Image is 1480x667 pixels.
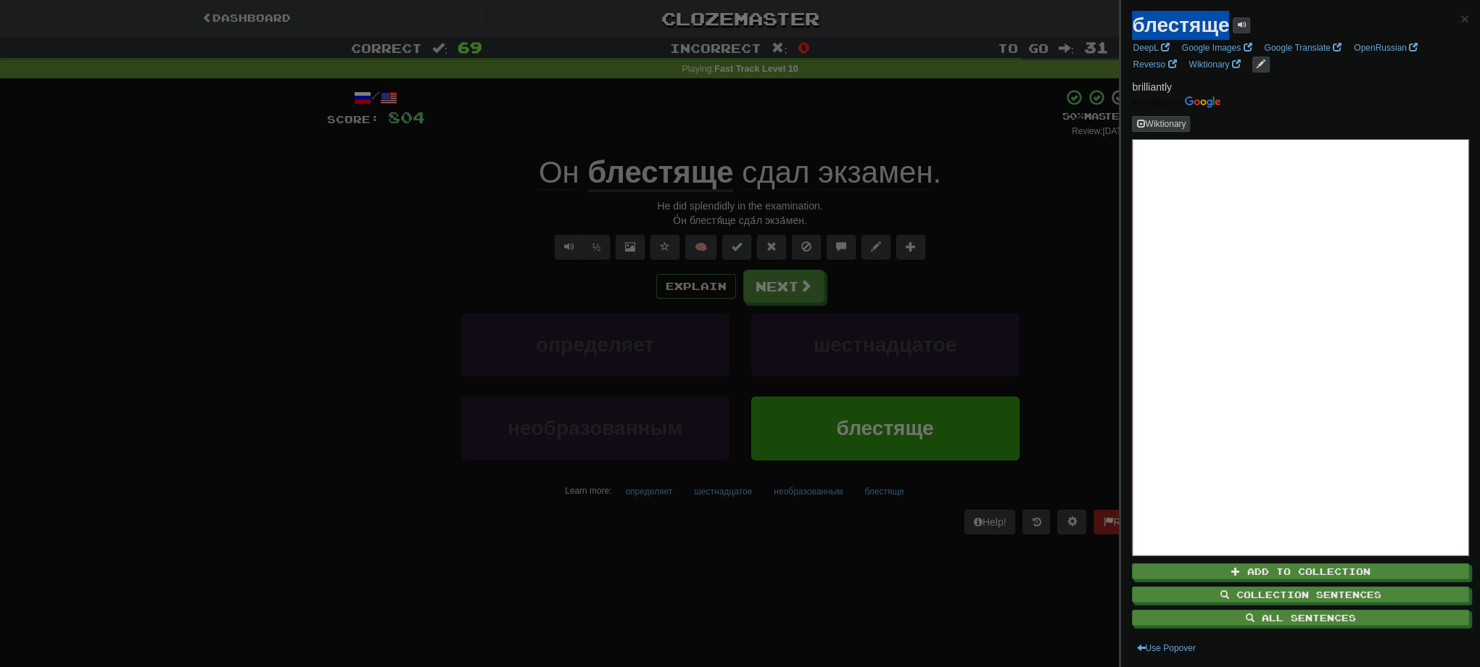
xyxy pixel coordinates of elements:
a: Wiktionary [1184,57,1244,72]
span: brilliantly [1132,81,1171,93]
button: edit links [1252,57,1270,72]
button: Use Popover [1132,640,1199,656]
button: All Sentences [1132,610,1469,626]
a: OpenRussian [1349,40,1422,56]
button: Close [1460,11,1469,26]
strong: блестяще [1132,14,1229,36]
button: Wiktionary [1132,116,1190,132]
a: Reverso [1128,57,1181,72]
a: Google Translate [1260,40,1346,56]
a: Google Images [1178,40,1257,56]
span: × [1460,10,1469,27]
button: Collection Sentences [1132,587,1469,602]
button: Add to Collection [1132,563,1469,579]
a: DeepL [1128,40,1173,56]
img: Color short [1132,96,1220,108]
